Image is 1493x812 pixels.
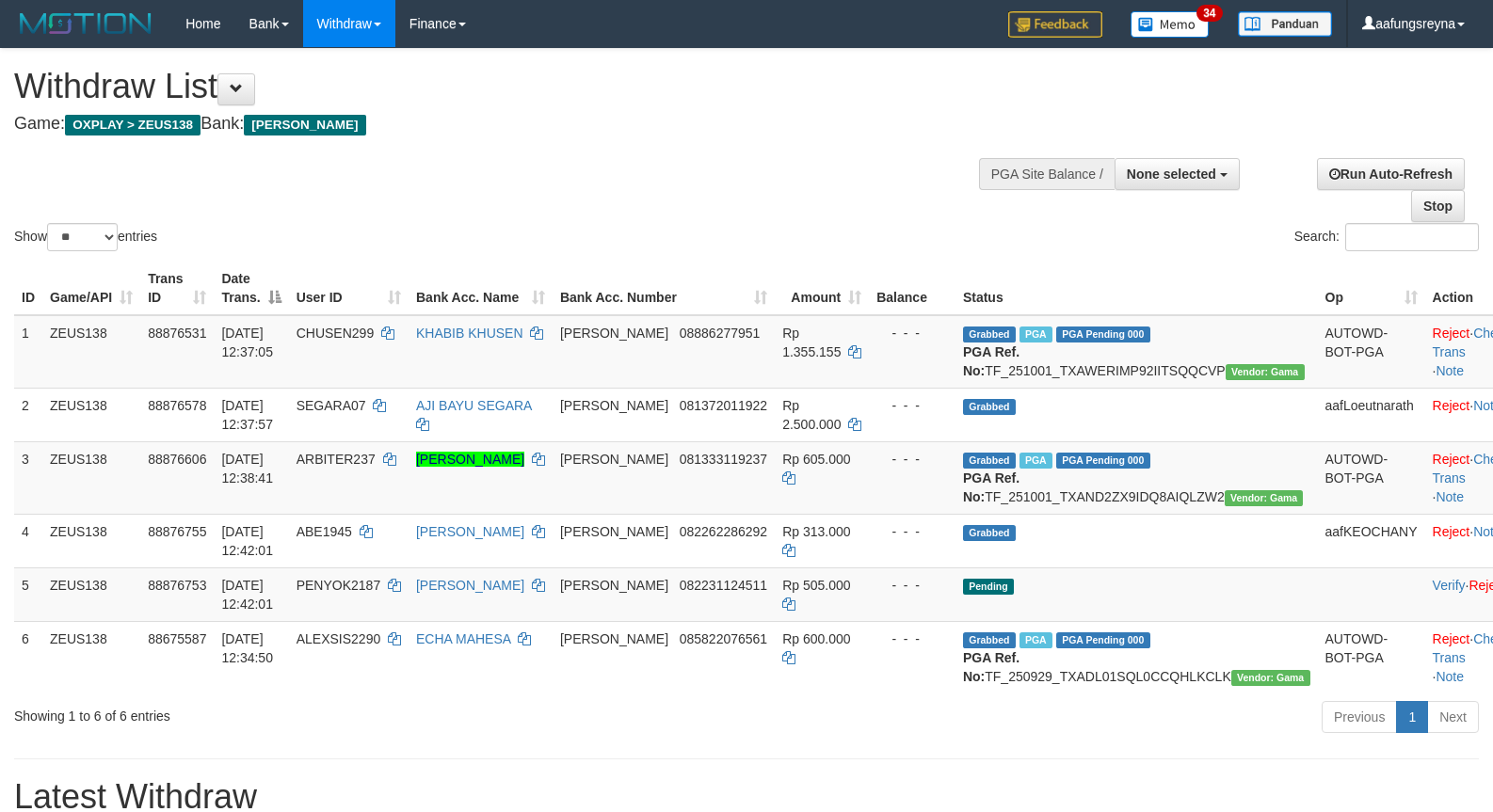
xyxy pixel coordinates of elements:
span: [PERSON_NAME] [560,578,668,593]
span: 88876578 [148,398,206,413]
b: PGA Ref. No: [963,470,1019,504]
span: Pending [963,579,1014,595]
span: Grabbed [963,453,1016,469]
span: CHUSEN299 [297,326,374,341]
span: ARBITER237 [297,452,376,467]
span: [PERSON_NAME] [560,452,668,467]
td: ZEUS138 [42,315,140,389]
td: 3 [14,441,42,514]
th: Amount: activate to sort column ascending [775,262,869,315]
a: Note [1436,669,1464,684]
th: Op: activate to sort column ascending [1318,262,1425,315]
a: Previous [1322,701,1397,733]
span: OXPLAY > ZEUS138 [65,115,201,135]
input: Search: [1345,223,1479,251]
b: PGA Ref. No: [963,650,1019,684]
span: ABE1945 [297,524,352,539]
td: aafKEOCHANY [1318,514,1425,567]
a: Note [1436,363,1464,378]
td: TF_251001_TXAWERIMP92IITSQQCVP [955,315,1318,389]
td: ZEUS138 [42,388,140,441]
th: Bank Acc. Name: activate to sort column ascending [409,262,553,315]
span: Rp 313.000 [782,524,850,539]
span: 88675587 [148,631,206,646]
span: PGA Pending [1056,453,1150,469]
span: Rp 505.000 [782,578,850,593]
div: - - - [876,450,948,469]
img: Button%20Memo.svg [1131,11,1210,38]
span: 88876606 [148,452,206,467]
span: 34 [1196,5,1222,22]
td: ZEUS138 [42,441,140,514]
span: Grabbed [963,525,1016,541]
img: Feedback.jpg [1008,11,1102,38]
span: Copy 081333119237 to clipboard [680,452,767,467]
a: AJI BAYU SEGARA [416,398,532,413]
th: Balance [869,262,955,315]
div: - - - [876,629,948,648]
label: Search: [1294,223,1479,251]
td: ZEUS138 [42,514,140,567]
th: Status [955,262,1318,315]
span: Copy 08886277951 to clipboard [680,326,761,341]
span: [DATE] 12:42:01 [221,524,273,558]
td: TF_251001_TXAND2ZX9IDQ8AIQLZW2 [955,441,1318,514]
span: Grabbed [963,326,1016,342]
a: Stop [1411,190,1465,222]
label: Show entries [14,223,157,251]
th: Game/API: activate to sort column ascending [42,262,140,315]
span: Rp 1.355.155 [782,326,841,359]
span: 88876755 [148,524,206,539]
a: ECHA MAHESA [416,631,510,646]
td: AUTOWD-BOT-PGA [1318,621,1425,693]
td: 6 [14,621,42,693]
a: KHABIB KHUSEN [416,326,523,341]
span: [DATE] 12:34:50 [221,631,273,665]
span: [DATE] 12:38:41 [221,452,273,486]
a: Run Auto-Refresh [1317,158,1465,190]
span: Rp 605.000 [782,452,850,467]
span: Marked by aafpengsreynich [1019,632,1052,648]
span: PGA Pending [1056,632,1150,648]
a: [PERSON_NAME] [416,452,524,467]
h4: Game: Bank: [14,115,976,134]
span: Copy 082262286292 to clipboard [680,524,767,539]
span: Marked by aafanarl [1019,453,1052,469]
img: MOTION_logo.png [14,9,157,38]
span: Rp 2.500.000 [782,398,841,432]
span: Vendor URL: https://trx31.1velocity.biz [1226,364,1305,380]
span: [DATE] 12:37:57 [221,398,273,432]
a: Next [1427,701,1479,733]
td: 1 [14,315,42,389]
span: Grabbed [963,632,1016,648]
span: [PERSON_NAME] [244,115,365,135]
a: Reject [1433,452,1470,467]
span: Vendor URL: https://trx31.1velocity.biz [1225,490,1304,506]
th: User ID: activate to sort column ascending [289,262,409,315]
span: [PERSON_NAME] [560,398,668,413]
td: ZEUS138 [42,621,140,693]
a: Reject [1433,398,1470,413]
span: [PERSON_NAME] [560,326,668,341]
a: [PERSON_NAME] [416,578,524,593]
select: Showentries [47,223,118,251]
a: Reject [1433,524,1470,539]
span: Marked by aafanarl [1019,326,1052,342]
td: AUTOWD-BOT-PGA [1318,315,1425,389]
div: - - - [876,522,948,541]
span: ALEXSIS2290 [297,631,381,646]
th: ID [14,262,42,315]
a: Verify [1433,578,1466,593]
div: - - - [876,576,948,595]
div: - - - [876,324,948,342]
span: None selected [1127,167,1216,182]
span: 88876531 [148,326,206,341]
th: Bank Acc. Number: activate to sort column ascending [553,262,775,315]
span: PENYOK2187 [297,578,381,593]
span: [PERSON_NAME] [560,524,668,539]
td: 2 [14,388,42,441]
span: [DATE] 12:42:01 [221,578,273,612]
div: PGA Site Balance / [979,158,1115,190]
a: 1 [1396,701,1428,733]
div: - - - [876,396,948,415]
